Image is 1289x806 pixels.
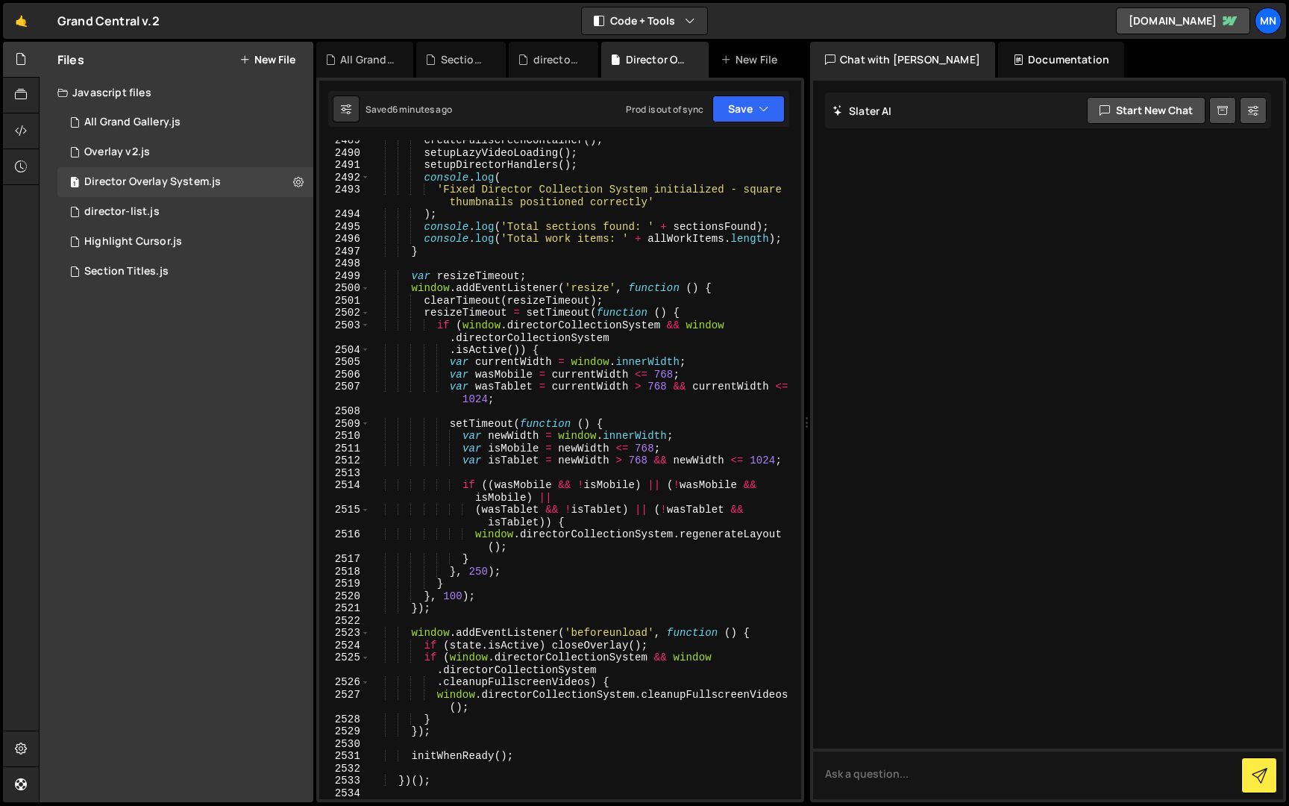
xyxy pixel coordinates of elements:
[319,775,370,787] div: 2533
[582,7,707,34] button: Code + Tools
[84,116,181,129] div: All Grand Gallery.js
[319,467,370,480] div: 2513
[319,246,370,258] div: 2497
[319,233,370,246] div: 2496
[84,205,160,219] div: director-list.js
[319,319,370,344] div: 2503
[319,566,370,578] div: 2518
[319,257,370,270] div: 2498
[319,528,370,553] div: 2516
[319,221,370,234] div: 2495
[84,146,150,159] div: Overlay v2.js
[57,167,313,197] div: 15298/42891.js
[319,590,370,603] div: 2520
[57,257,313,287] div: 15298/40223.js
[319,134,370,147] div: 2489
[1116,7,1250,34] a: [DOMAIN_NAME]
[319,172,370,184] div: 2492
[57,197,313,227] div: 15298/40379.js
[57,107,313,137] div: 15298/43578.js
[319,147,370,160] div: 2490
[84,265,169,278] div: Section Titles.js
[319,307,370,319] div: 2502
[712,96,785,122] button: Save
[319,750,370,763] div: 2531
[319,627,370,640] div: 2523
[57,227,313,257] div: 15298/43117.js
[57,51,84,68] h2: Files
[319,295,370,307] div: 2501
[319,381,370,405] div: 2507
[998,42,1124,78] div: Documentation
[319,640,370,652] div: 2524
[319,787,370,800] div: 2534
[319,443,370,455] div: 2511
[319,159,370,172] div: 2491
[832,104,892,118] h2: Slater AI
[319,344,370,357] div: 2504
[319,430,370,443] div: 2510
[319,418,370,431] div: 2509
[441,52,489,67] div: Section Titles.js
[340,52,395,67] div: All Grand Gallery.js
[84,175,221,189] div: Director Overlay System.js
[319,553,370,566] div: 2517
[810,42,995,78] div: Chat with [PERSON_NAME]
[319,676,370,689] div: 2526
[721,52,783,67] div: New File
[319,725,370,738] div: 2529
[1255,7,1282,34] a: MN
[319,479,370,504] div: 2514
[626,52,691,67] div: Director Overlay System.js
[319,615,370,628] div: 2522
[319,369,370,381] div: 2506
[319,763,370,775] div: 2532
[533,52,581,67] div: director-list.js
[319,454,370,467] div: 2512
[70,178,79,190] span: 1
[319,282,370,295] div: 2500
[319,504,370,528] div: 2515
[319,405,370,418] div: 2508
[319,602,370,615] div: 2521
[319,184,370,208] div: 2493
[40,78,313,107] div: Javascript files
[239,54,295,66] button: New File
[319,713,370,726] div: 2528
[57,137,313,167] div: 15298/45944.js
[1087,97,1205,124] button: Start new chat
[392,103,452,116] div: 6 minutes ago
[57,12,160,30] div: Grand Central v.2
[319,689,370,713] div: 2527
[319,270,370,283] div: 2499
[319,356,370,369] div: 2505
[626,103,703,116] div: Prod is out of sync
[84,235,182,249] div: Highlight Cursor.js
[319,652,370,676] div: 2525
[319,738,370,751] div: 2530
[319,208,370,221] div: 2494
[3,3,40,39] a: 🤙
[319,578,370,590] div: 2519
[366,103,452,116] div: Saved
